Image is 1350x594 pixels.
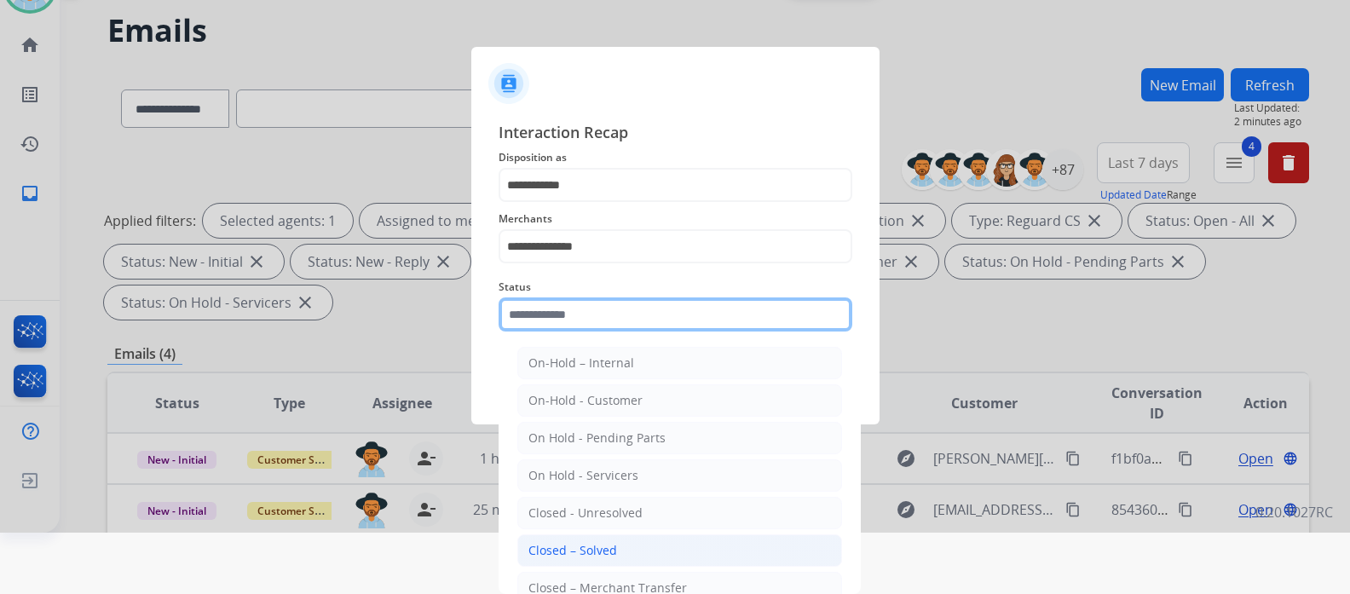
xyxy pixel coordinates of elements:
[528,355,634,372] div: On-Hold – Internal
[528,505,643,522] div: Closed - Unresolved
[528,467,638,484] div: On Hold - Servicers
[1255,502,1333,522] p: 0.20.1027RC
[488,63,529,104] img: contactIcon
[528,392,643,409] div: On-Hold - Customer
[528,430,666,447] div: On Hold - Pending Parts
[499,209,852,229] span: Merchants
[499,147,852,168] span: Disposition as
[528,542,617,559] div: Closed – Solved
[499,120,852,147] span: Interaction Recap
[499,277,852,297] span: Status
